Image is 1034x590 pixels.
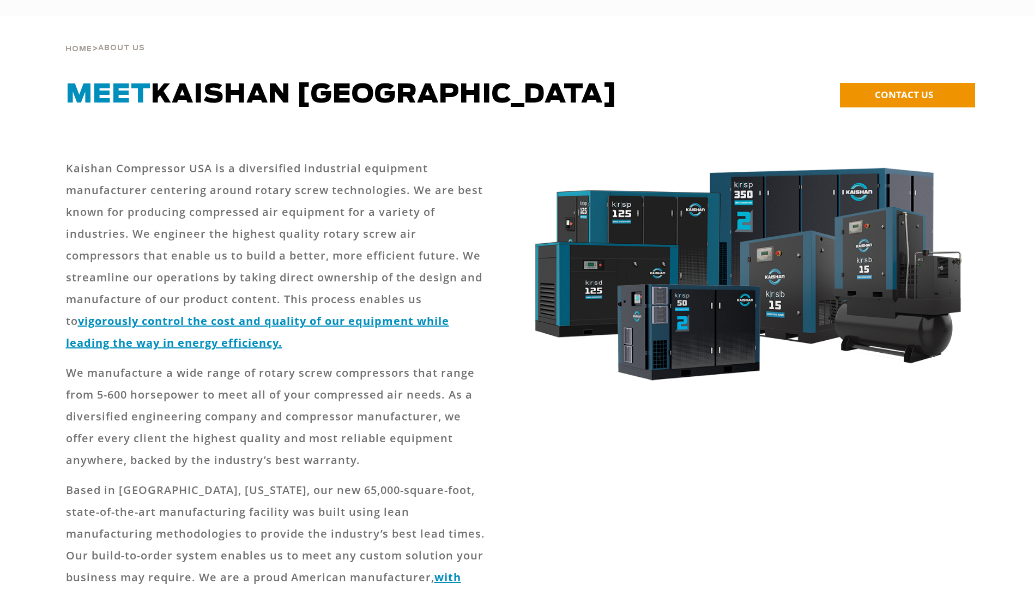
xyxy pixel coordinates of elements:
a: Home [65,44,92,53]
a: CONTACT US [840,83,975,107]
span: Kaishan [GEOGRAPHIC_DATA] [66,82,618,108]
p: We manufacture a wide range of rotary screw compressors that range from 5-600 horsepower to meet ... [66,362,489,471]
a: vigorously control the cost and quality of our equipment while leading the way in energy efficiency. [66,314,449,350]
div: > [65,16,145,58]
span: Home [65,46,92,53]
img: krsb [524,158,969,399]
span: CONTACT US [875,88,933,101]
span: Meet [66,82,151,108]
p: Kaishan Compressor USA is a diversified industrial equipment manufacturer centering around rotary... [66,158,489,354]
span: About Us [98,45,145,52]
